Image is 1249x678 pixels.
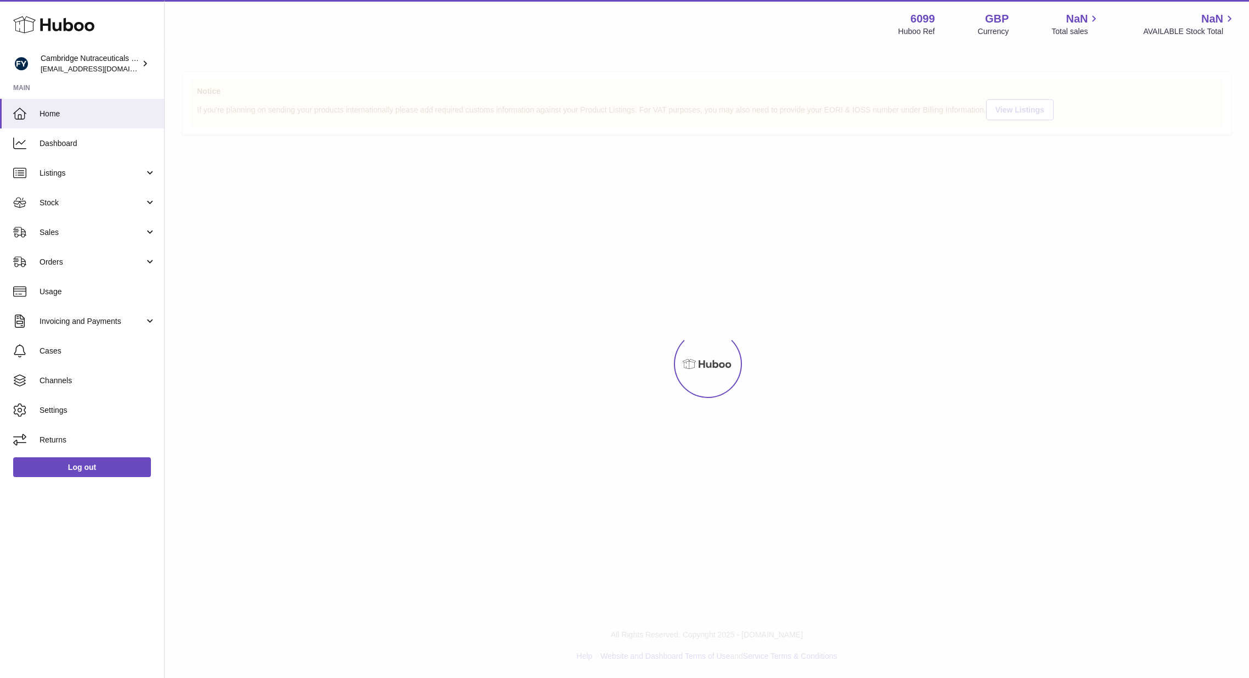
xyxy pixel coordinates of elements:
img: huboo@camnutra.com [13,55,30,72]
span: Home [40,109,156,119]
strong: 6099 [910,12,935,26]
span: NaN [1066,12,1088,26]
div: Huboo Ref [898,26,935,37]
a: NaN AVAILABLE Stock Total [1143,12,1236,37]
span: Stock [40,198,144,208]
span: AVAILABLE Stock Total [1143,26,1236,37]
span: Total sales [1051,26,1100,37]
span: Returns [40,435,156,445]
span: Usage [40,287,156,297]
span: Dashboard [40,138,156,149]
div: Cambridge Nutraceuticals Ltd [41,53,139,74]
span: Settings [40,405,156,416]
strong: GBP [985,12,1009,26]
span: Channels [40,376,156,386]
a: NaN Total sales [1051,12,1100,37]
div: Currency [978,26,1009,37]
span: Invoicing and Payments [40,316,144,327]
span: NaN [1201,12,1223,26]
span: Orders [40,257,144,267]
span: Sales [40,227,144,238]
a: Log out [13,457,151,477]
span: Cases [40,346,156,356]
span: Listings [40,168,144,178]
span: [EMAIL_ADDRESS][DOMAIN_NAME] [41,64,161,73]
